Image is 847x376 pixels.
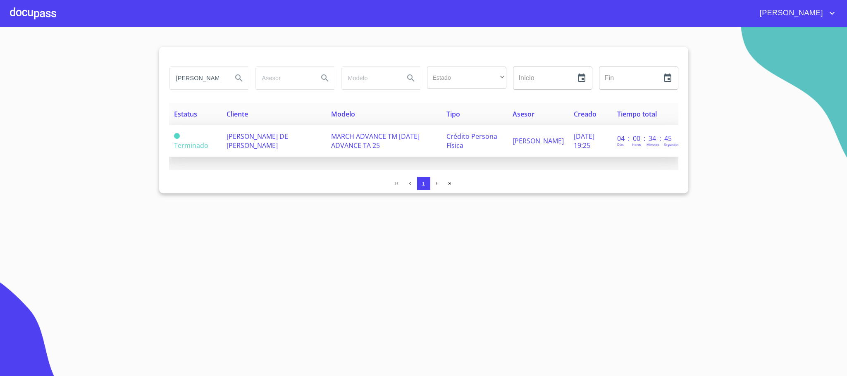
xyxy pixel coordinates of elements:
p: 04 : 00 : 34 : 45 [617,134,673,143]
input: search [169,67,226,89]
span: Tiempo total [617,109,657,119]
input: search [341,67,398,89]
span: Tipo [446,109,460,119]
button: Search [401,68,421,88]
p: Segundos [664,142,679,147]
div: ​ [427,67,506,89]
span: Crédito Persona Física [446,132,497,150]
span: Modelo [331,109,355,119]
input: search [255,67,312,89]
span: Terminado [174,133,180,139]
span: Asesor [513,109,534,119]
button: Search [229,68,249,88]
span: [PERSON_NAME] [754,7,827,20]
span: Terminado [174,141,208,150]
span: [PERSON_NAME] DE [PERSON_NAME] [227,132,288,150]
span: MARCH ADVANCE TM [DATE] ADVANCE TA 25 [331,132,420,150]
button: Search [315,68,335,88]
p: Dias [617,142,624,147]
span: Estatus [174,109,197,119]
span: 1 [422,181,425,187]
span: [DATE] 19:25 [574,132,594,150]
span: [PERSON_NAME] [513,136,564,145]
p: Minutos [647,142,659,147]
button: 1 [417,177,430,190]
span: Cliente [227,109,248,119]
button: account of current user [754,7,837,20]
p: Horas [632,142,641,147]
span: Creado [574,109,596,119]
